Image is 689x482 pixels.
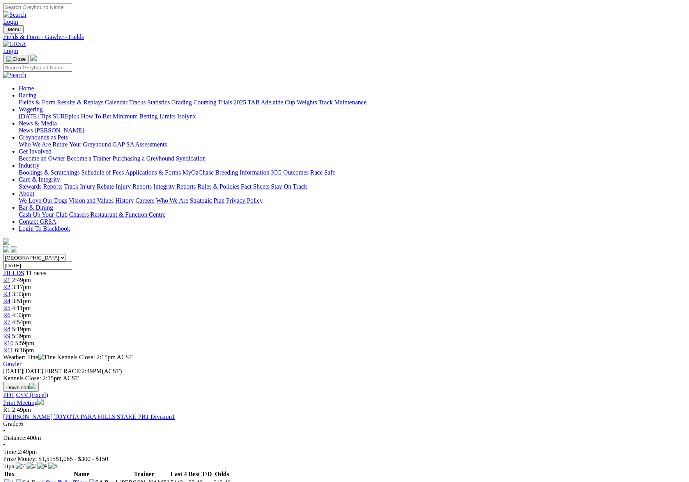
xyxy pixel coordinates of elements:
[3,270,24,276] a: FIELDS
[3,406,11,413] span: R1
[3,238,9,245] img: logo-grsa-white.png
[15,340,34,346] span: 5:59pm
[19,169,80,176] a: Bookings & Scratchings
[3,340,14,346] span: R10
[177,113,196,120] a: Isolynx
[3,368,23,374] span: [DATE]
[3,261,72,270] input: Select date
[19,197,686,204] div: About
[19,141,51,148] a: Who We Are
[12,312,31,318] span: 4:33pm
[15,347,34,353] span: 6:16pm
[37,399,44,405] img: printer.svg
[3,11,27,18] img: Search
[3,413,175,420] a: [PERSON_NAME] TOYOTA PARA HILLS STAKE PR1 Division1
[19,162,39,169] a: Industry
[4,471,15,477] span: Box
[3,427,5,434] span: •
[19,99,55,106] a: Fields & Form
[3,347,13,353] a: R11
[3,319,11,325] span: R7
[172,99,192,106] a: Grading
[3,34,686,41] a: Fields & Form - Gawler - Fields
[319,99,367,106] a: Track Maintenance
[12,298,31,304] span: 3:51pm
[129,99,146,106] a: Tracks
[12,305,31,311] span: 4:11pm
[64,183,114,190] a: Track Injury Rebate
[3,48,18,54] a: Login
[12,277,31,283] span: 2:49pm
[3,3,72,11] input: Search
[3,326,11,332] a: R8
[16,463,25,470] img: 7
[57,354,133,360] span: Kennels Close: 2:15pm ACST
[213,470,231,478] th: Odds
[56,456,108,462] span: $1,065 - $300 - $150
[3,291,11,297] a: R3
[105,99,128,106] a: Calendar
[53,113,79,120] a: SUREpick
[12,333,31,339] span: 5:39pm
[135,197,154,204] a: Careers
[45,368,122,374] span: 2:49PM(ACST)
[69,197,113,204] a: Vision and Values
[310,169,335,176] a: Race Safe
[182,169,214,176] a: MyOzChase
[153,183,196,190] a: Integrity Reports
[19,218,56,225] a: Contact GRSA
[3,361,21,367] a: Gawler
[218,99,232,106] a: Trials
[125,169,181,176] a: Applications & Forms
[113,155,174,162] a: Purchasing a Greyhound
[19,120,57,127] a: News & Media
[3,448,686,456] div: 2:49pm
[3,382,39,392] button: Download
[12,319,31,325] span: 4:54pm
[3,284,11,290] span: R2
[19,148,51,155] a: Get Involved
[3,18,18,25] a: Login
[6,56,26,62] img: Close
[19,155,686,162] div: Get Involved
[81,169,124,176] a: Schedule of Fees
[170,470,187,478] th: Last 4
[3,64,72,72] input: Search
[12,284,31,290] span: 3:17pm
[3,41,26,48] img: GRSA
[3,456,686,463] div: Prize Money: $1,515
[3,375,686,382] div: Kennels Close: 2:15pm ACST
[11,246,17,252] img: twitter.svg
[45,368,81,374] span: FIRST RACE:
[69,211,165,218] a: Chasers Restaurant & Function Centre
[3,72,27,79] img: Search
[271,169,308,176] a: ICG Outcomes
[48,463,58,470] img: 5
[3,305,11,311] a: R5
[3,368,43,374] span: [DATE]
[156,197,188,204] a: Who We Are
[3,246,9,252] img: facebook.svg
[234,99,295,106] a: 2025 TAB Adelaide Cup
[215,169,269,176] a: Breeding Information
[3,333,11,339] span: R9
[26,270,46,276] span: 11 races
[19,99,686,106] div: Racing
[3,420,686,427] div: 6
[12,406,31,413] span: 2:49pm
[34,127,84,134] a: [PERSON_NAME]
[67,155,111,162] a: Become a Trainer
[3,55,29,64] button: Toggle navigation
[19,211,67,218] a: Cash Up Your Club
[19,176,60,183] a: Care & Integrity
[3,448,18,455] span: Time:
[3,298,11,304] a: R4
[3,312,11,318] a: R6
[3,420,20,427] span: Grade:
[197,183,239,190] a: Rules & Policies
[119,470,169,478] th: Trainer
[193,99,216,106] a: Coursing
